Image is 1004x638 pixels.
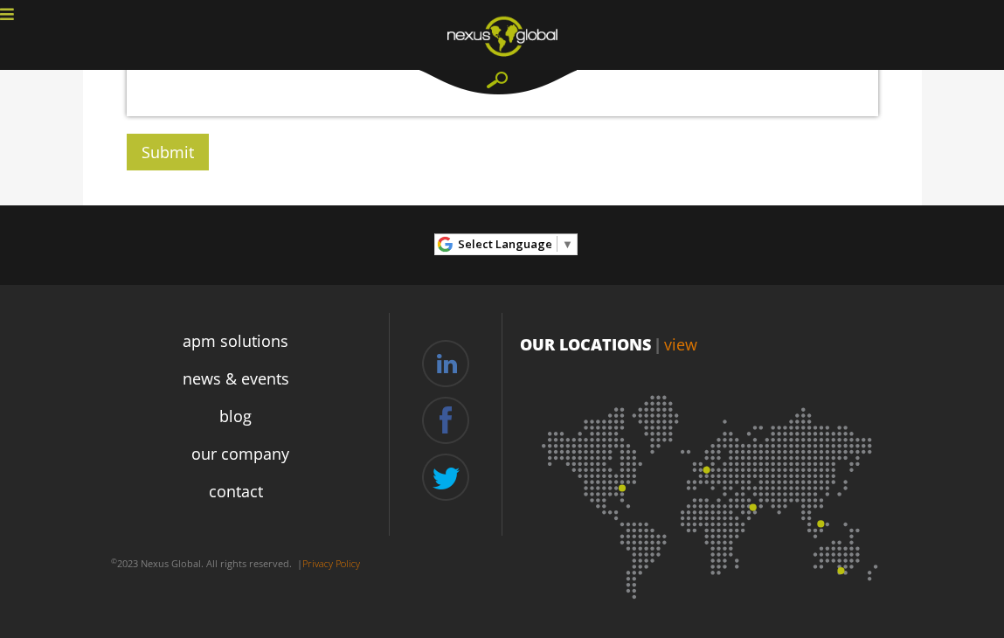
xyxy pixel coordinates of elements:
div: Navigation Menu [83,322,389,543]
img: ng_logo_web [429,9,575,63]
p: 2023 Nexus Global. All rights reserved. | [83,550,389,578]
a: apm solutions [183,329,288,353]
a: Privacy Policy [302,557,360,570]
img: Location map [520,373,904,609]
a: Select Language​ [458,231,573,258]
p: OUR LOCATIONS [520,333,904,356]
span: | [654,334,661,355]
span: ▼ [562,236,573,252]
span: Select Language [458,236,552,252]
sup: © [111,556,117,565]
a: news & events [183,367,289,391]
a: view [664,334,697,355]
a: our company [191,442,289,466]
iframe: reCAPTCHA [127,64,878,116]
input: Submit [127,134,209,170]
a: blog [219,405,252,428]
a: contact [209,480,263,503]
